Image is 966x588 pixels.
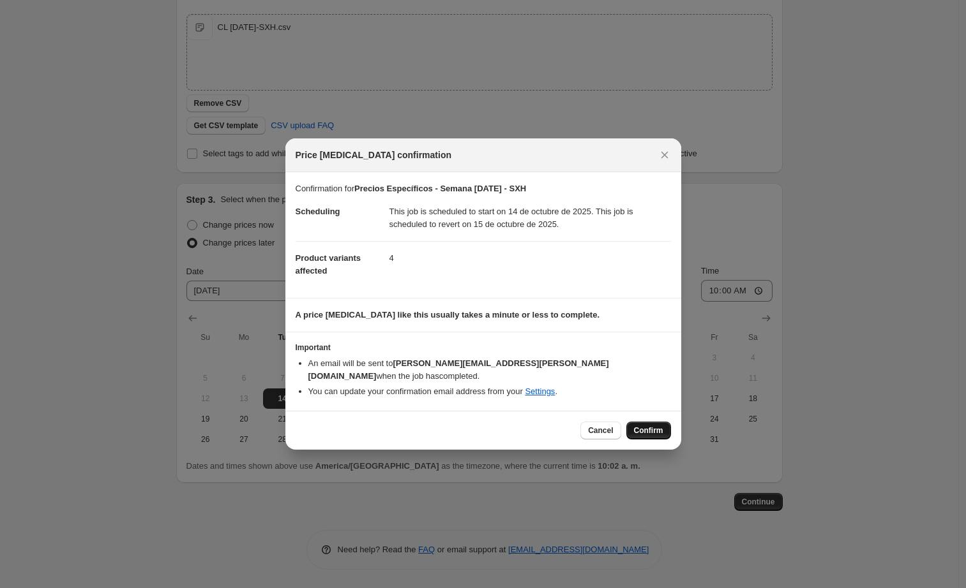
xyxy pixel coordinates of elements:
b: A price [MEDICAL_DATA] like this usually takes a minute or less to complete. [296,310,600,320]
dd: 4 [389,241,671,275]
span: Scheduling [296,207,340,216]
span: Product variants affected [296,253,361,276]
button: Close [656,146,674,164]
button: Confirm [626,422,671,439]
b: Precios Específicos - Semana [DATE] - SXH [354,184,526,193]
span: Cancel [588,425,613,436]
b: [PERSON_NAME][EMAIL_ADDRESS][PERSON_NAME][DOMAIN_NAME] [308,358,609,381]
span: Price [MEDICAL_DATA] confirmation [296,149,452,161]
h3: Important [296,342,671,353]
span: Confirm [634,425,663,436]
dd: This job is scheduled to start on 14 de octubre de 2025. This job is scheduled to revert on 15 de... [389,195,671,241]
li: You can update your confirmation email address from your . [308,385,671,398]
p: Confirmation for [296,182,671,195]
a: Settings [525,386,555,396]
button: Cancel [580,422,621,439]
li: An email will be sent to when the job has completed . [308,357,671,383]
